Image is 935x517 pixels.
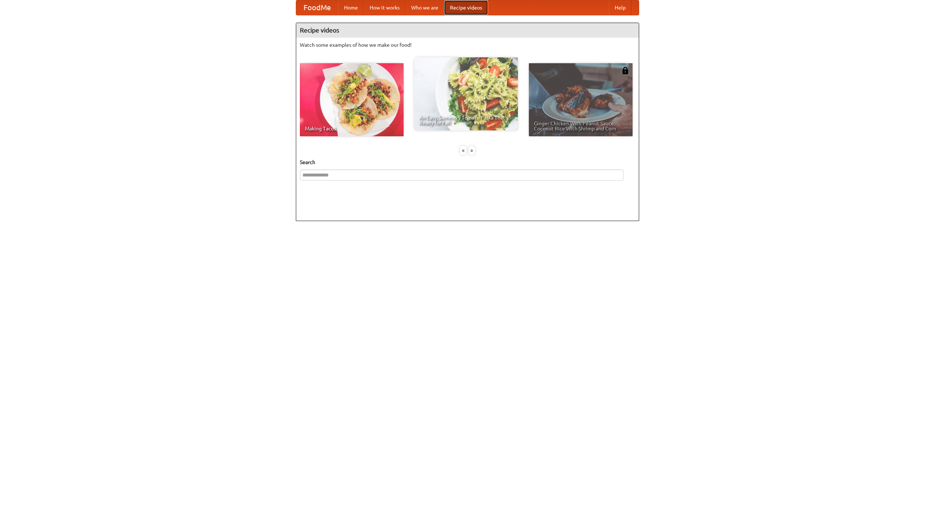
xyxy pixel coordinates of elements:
a: An Easy, Summery Tomato Pasta That's Ready for Fall [414,57,518,130]
a: Home [338,0,364,15]
div: « [460,146,466,155]
a: Help [609,0,631,15]
h5: Search [300,159,635,166]
div: » [469,146,475,155]
a: Recipe videos [444,0,488,15]
a: Making Tacos [300,63,404,136]
span: An Easy, Summery Tomato Pasta That's Ready for Fall [419,115,513,125]
a: Who we are [405,0,444,15]
span: Making Tacos [305,126,398,131]
h4: Recipe videos [296,23,639,38]
a: How it works [364,0,405,15]
a: FoodMe [296,0,338,15]
p: Watch some examples of how we make our food! [300,41,635,49]
img: 483408.png [622,67,629,74]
